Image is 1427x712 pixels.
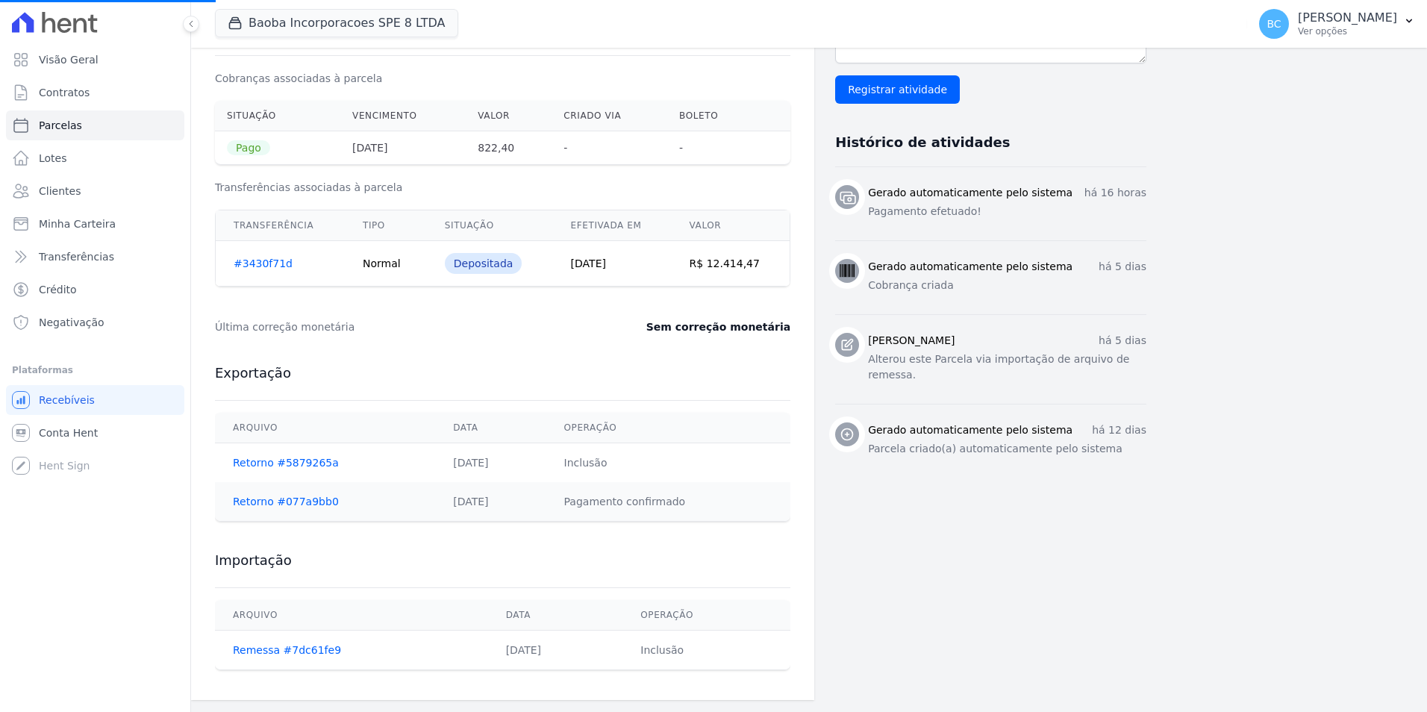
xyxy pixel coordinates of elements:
[6,275,184,305] a: Crédito
[227,140,270,155] span: Pago
[39,315,104,330] span: Negativação
[345,210,427,241] th: Tipo
[488,631,623,670] td: [DATE]
[233,457,339,469] a: Retorno #5879265a
[868,204,1146,219] p: Pagamento efetuado!
[215,9,458,37] button: Baoba Incorporacoes SPE 8 LTDA
[6,78,184,107] a: Contratos
[39,118,82,133] span: Parcelas
[868,422,1072,438] h3: Gerado automaticamente pelo sistema
[552,101,667,131] th: Criado via
[39,85,90,100] span: Contratos
[1099,333,1146,349] p: há 5 dias
[868,278,1146,293] p: Cobrança criada
[39,425,98,440] span: Conta Hent
[835,75,960,104] input: Registrar atividade
[868,352,1146,383] p: Alterou este Parcela via importação de arquivo de remessa.
[6,176,184,206] a: Clientes
[233,644,341,656] a: Remessa #7dc61fe9
[868,185,1072,201] h3: Gerado automaticamente pelo sistema
[552,131,667,165] th: -
[39,52,99,67] span: Visão Geral
[233,496,339,508] a: Retorno #077a9bb0
[6,209,184,239] a: Minha Carteira
[622,631,790,670] td: Inclusão
[6,143,184,173] a: Lotes
[1084,185,1146,201] p: há 16 horas
[1298,25,1397,37] p: Ver opções
[1247,3,1427,45] button: BC [PERSON_NAME] Ver opções
[868,259,1072,275] h3: Gerado automaticamente pelo sistema
[546,413,791,443] th: Operação
[427,210,553,241] th: Situação
[546,443,791,483] td: Inclusão
[39,216,116,231] span: Minha Carteira
[553,241,672,287] td: [DATE]
[39,184,81,199] span: Clientes
[215,600,488,631] th: Arquivo
[215,71,382,86] dt: Cobranças associadas à parcela
[39,393,95,407] span: Recebíveis
[646,319,790,334] dd: Sem correção monetária
[39,151,67,166] span: Lotes
[466,101,552,131] th: Valor
[1092,422,1146,438] p: há 12 dias
[667,131,757,165] th: -
[546,482,791,521] td: Pagamento confirmado
[488,600,623,631] th: Data
[1099,259,1146,275] p: há 5 dias
[6,385,184,415] a: Recebíveis
[868,333,955,349] h3: [PERSON_NAME]
[215,101,340,131] th: Situação
[435,443,546,483] td: [DATE]
[1267,19,1281,29] span: BC
[672,210,790,241] th: Valor
[466,131,552,165] th: 822,40
[672,241,790,287] td: R$ 12.414,47
[215,413,435,443] th: Arquivo
[345,241,427,287] td: Normal
[868,441,1146,457] p: Parcela criado(a) automaticamente pelo sistema
[215,364,790,382] h3: Exportação
[553,210,672,241] th: Efetivada em
[6,307,184,337] a: Negativação
[1298,10,1397,25] p: [PERSON_NAME]
[835,134,1010,152] h3: Histórico de atividades
[445,253,522,274] div: Depositada
[216,210,345,241] th: Transferência
[622,600,790,631] th: Operação
[6,45,184,75] a: Visão Geral
[12,361,178,379] div: Plataformas
[340,131,466,165] th: [DATE]
[435,482,546,521] td: [DATE]
[667,101,757,131] th: Boleto
[215,180,790,195] h3: Transferências associadas à parcela
[435,413,546,443] th: Data
[234,257,293,269] a: #3430f71d
[215,552,790,569] h3: Importação
[39,282,77,297] span: Crédito
[6,242,184,272] a: Transferências
[215,319,555,334] dt: Última correção monetária
[340,101,466,131] th: Vencimento
[6,418,184,448] a: Conta Hent
[39,249,114,264] span: Transferências
[6,110,184,140] a: Parcelas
